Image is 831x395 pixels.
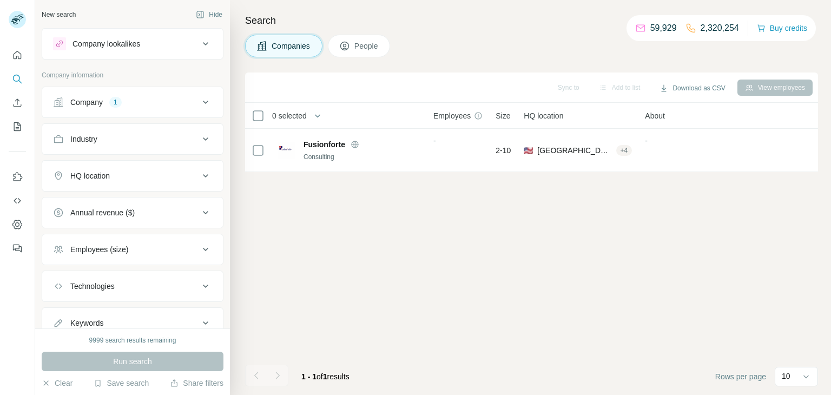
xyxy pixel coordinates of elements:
[782,371,790,381] p: 10
[537,145,611,156] span: [GEOGRAPHIC_DATA], [US_STATE]
[9,239,26,258] button: Feedback
[354,41,379,51] span: People
[9,191,26,210] button: Use Surfe API
[433,136,436,145] span: -
[757,21,807,36] button: Buy credits
[42,200,223,226] button: Annual revenue ($)
[645,110,665,121] span: About
[72,38,140,49] div: Company lookalikes
[70,244,128,255] div: Employees (size)
[42,10,76,19] div: New search
[301,372,349,381] span: results
[9,93,26,113] button: Enrich CSV
[524,110,563,121] span: HQ location
[496,145,511,156] span: 2-10
[316,372,323,381] span: of
[70,318,103,328] div: Keywords
[652,80,733,96] button: Download as CSV
[42,163,223,189] button: HQ location
[304,152,420,162] div: Consulting
[70,170,110,181] div: HQ location
[524,145,533,156] span: 🇺🇸
[272,41,311,51] span: Companies
[89,335,176,345] div: 9999 search results remaining
[245,13,818,28] h4: Search
[304,139,345,150] span: Fusionforte
[70,134,97,144] div: Industry
[645,136,648,145] span: -
[94,378,149,389] button: Save search
[496,110,510,121] span: Size
[9,117,26,136] button: My lists
[42,378,72,389] button: Clear
[278,142,295,159] img: Logo of Fusionforte
[70,207,135,218] div: Annual revenue ($)
[70,281,115,292] div: Technologies
[188,6,230,23] button: Hide
[42,89,223,115] button: Company1
[42,236,223,262] button: Employees (size)
[42,310,223,336] button: Keywords
[70,97,103,108] div: Company
[170,378,223,389] button: Share filters
[272,110,307,121] span: 0 selected
[9,69,26,89] button: Search
[323,372,327,381] span: 1
[9,167,26,187] button: Use Surfe on LinkedIn
[616,146,632,155] div: + 4
[301,372,316,381] span: 1 - 1
[650,22,677,35] p: 59,929
[715,371,766,382] span: Rows per page
[9,45,26,65] button: Quick start
[109,97,122,107] div: 1
[433,110,471,121] span: Employees
[701,22,739,35] p: 2,320,254
[42,31,223,57] button: Company lookalikes
[42,70,223,80] p: Company information
[42,273,223,299] button: Technologies
[9,215,26,234] button: Dashboard
[42,126,223,152] button: Industry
